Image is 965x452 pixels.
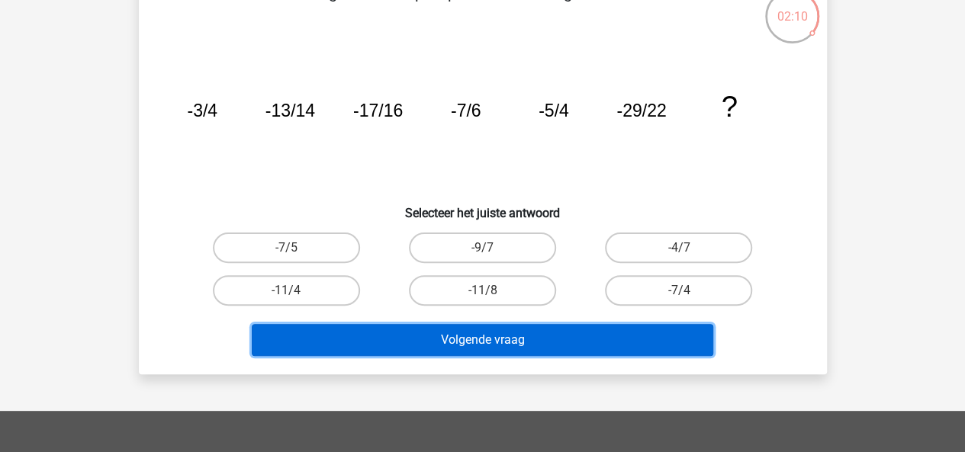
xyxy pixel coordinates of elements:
label: -7/5 [213,232,360,263]
label: -7/4 [605,275,752,306]
tspan: ? [721,90,737,123]
tspan: -13/14 [265,101,314,120]
tspan: -3/4 [187,101,217,120]
tspan: -29/22 [616,101,666,120]
button: Volgende vraag [252,324,713,356]
tspan: -5/4 [538,101,568,120]
label: -11/8 [409,275,556,306]
label: -9/7 [409,232,556,263]
label: -11/4 [213,275,360,306]
h6: Selecteer het juiste antwoord [163,194,803,220]
tspan: -17/16 [352,101,402,120]
tspan: -7/6 [450,101,481,120]
label: -4/7 [605,232,752,263]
